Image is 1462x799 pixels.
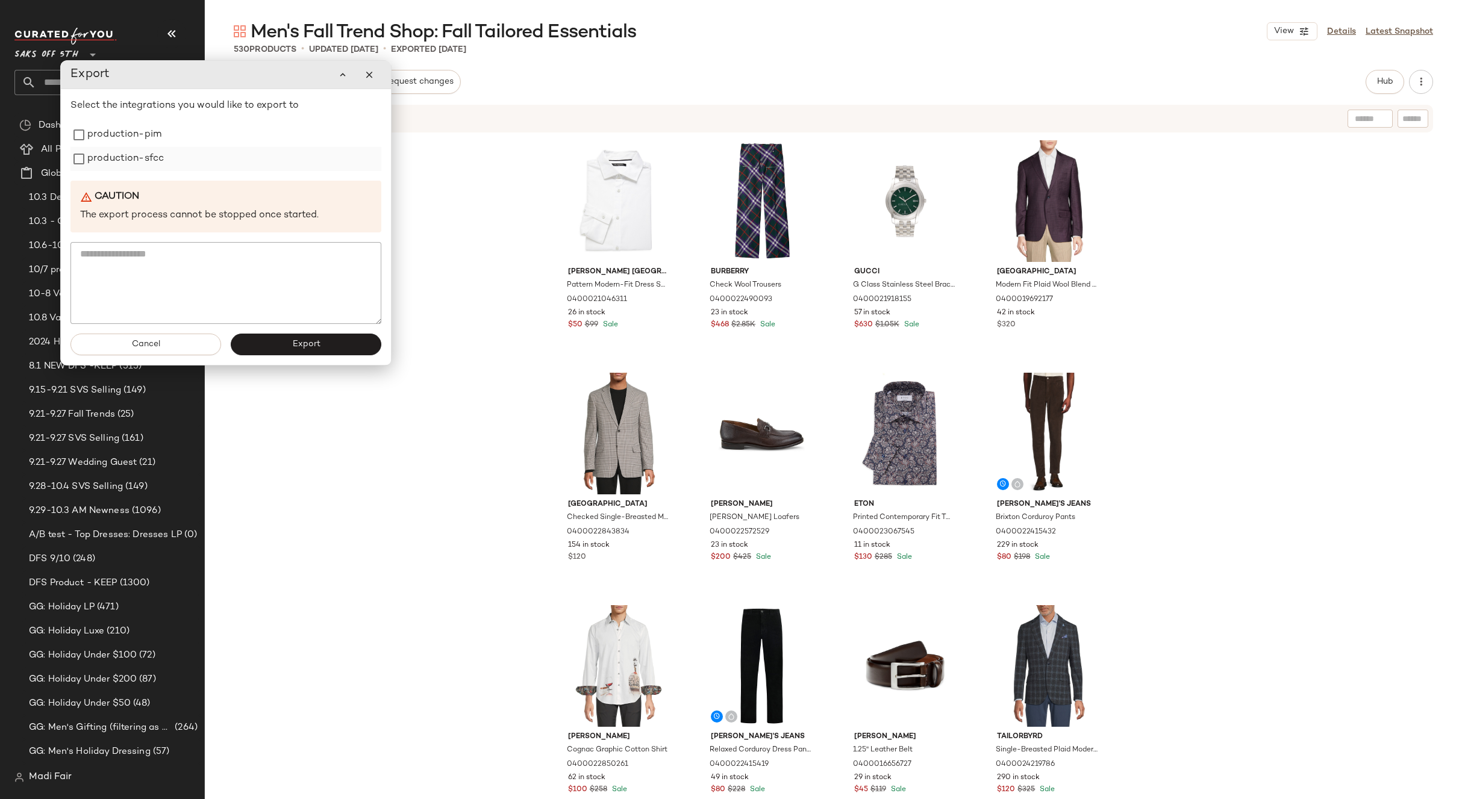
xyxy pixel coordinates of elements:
span: [PERSON_NAME] [711,499,813,510]
span: 0400019692177 [996,294,1053,305]
span: Relaxed Corduroy Dress Pants [710,745,811,756]
span: 23 in stock [711,540,748,551]
span: $320 [997,320,1016,331]
img: svg%3e [728,713,735,720]
span: 0400022850261 [567,759,628,770]
span: GG: Holiday Under $100 [29,648,137,662]
span: $425 [733,552,751,563]
span: $80 [711,785,725,795]
span: (161) [119,432,143,446]
span: (0) [182,528,197,542]
img: cfy_white_logo.C9jOOHJF.svg [14,28,117,45]
span: Gucci [854,267,956,278]
img: 0400022415419_BLACK [701,605,822,727]
span: $2.85K [731,320,755,331]
span: GG: Holiday Under $50 [29,697,131,710]
span: Sale [902,321,919,329]
span: TailorByrd [997,732,1099,742]
p: Select the integrations you would like to export to [70,99,381,113]
span: 10.3 Designer Shoe Edit [29,191,134,205]
span: View [1273,26,1294,36]
span: 9.21-9.27 Fall Trends [29,408,115,421]
span: (149) [121,384,146,397]
span: 10.3 - OCT aged sale SVS [29,215,144,229]
span: Cognac Graphic Cotton Shirt [567,745,667,756]
span: [PERSON_NAME] [568,732,670,742]
span: 0400024219786 [996,759,1055,770]
span: 9.21-9.27 SVS Selling [29,432,119,446]
span: $119 [870,785,886,795]
span: (515) [117,359,142,373]
span: 154 in stock [568,540,610,551]
span: Sale [748,786,765,794]
p: updated [DATE] [309,43,378,56]
span: 10.6-10.10 AM Newness [29,239,137,253]
button: View [1267,22,1317,40]
span: 11 in stock [854,540,890,551]
span: (57) [151,745,170,759]
span: G Class Stainless Steel Bracelet Watch/38MM [853,280,955,291]
span: Brixton Corduroy Pants [996,512,1075,523]
span: (48) [131,697,151,710]
img: 0400022843834_GREYRUST [558,373,679,494]
span: (149) [123,480,148,494]
span: 229 in stock [997,540,1039,551]
span: $285 [875,552,892,563]
span: (471) [95,600,119,614]
span: $50 [568,320,583,331]
img: svg%3e [234,25,246,37]
span: $45 [854,785,868,795]
span: 0400022415419 [710,759,769,770]
span: Single-Breasted Plaid Modern-Fit Sport Coat [996,745,1098,756]
span: Sale [601,321,618,329]
span: Madi Fair [29,770,72,785]
span: (1096) [130,504,161,518]
span: $258 [590,785,607,795]
span: Sale [1037,786,1055,794]
span: [PERSON_NAME] [GEOGRAPHIC_DATA] [568,267,670,278]
span: [GEOGRAPHIC_DATA] [997,267,1099,278]
span: Global Clipboards [41,167,120,181]
a: Latest Snapshot [1366,25,1433,38]
span: 0400021046311 [567,294,627,305]
button: Hub [1366,70,1404,94]
span: 29 in stock [854,773,892,783]
span: 42 in stock [997,308,1035,319]
span: 0400023067545 [853,527,914,538]
span: $1.05K [875,320,899,331]
img: 0400022490093_VINECHECK [701,140,822,262]
span: GG: Men's Holiday Dressing [29,745,151,759]
span: Sale [754,553,771,561]
span: Burberry [711,267,813,278]
span: [PERSON_NAME]'s Jeans [997,499,1099,510]
img: 0400023067545_NAVY [845,373,966,494]
span: Request changes [384,77,454,87]
span: 9.21-9.27 Wedding Guest [29,456,137,470]
span: 290 in stock [997,773,1040,783]
span: $100 [568,785,587,795]
span: Printed Contemporary Fit Twill Dress Shirt [853,512,955,523]
span: (87) [137,673,156,686]
span: 26 in stock [568,308,605,319]
span: $325 [1017,785,1035,795]
img: 0400021046311_WHITE [558,140,679,262]
span: 0400022843834 [567,527,629,538]
span: Eton [854,499,956,510]
span: 10-8 Valentino BP (NOT GREEN) [29,287,172,301]
span: [PERSON_NAME] [854,732,956,742]
span: GG: Holiday Under $200 [29,673,137,686]
span: Check Wool Trousers [710,280,781,291]
span: A/B test - Top Dresses: Dresses LP [29,528,182,542]
span: [PERSON_NAME]'s Jeans [711,732,813,742]
span: Pattern Modern-Fit Dress Shirt [567,280,669,291]
button: Request changes [376,70,461,94]
span: GG: Men's Gifting (filtering as women's) [29,721,172,735]
span: Men's Fall Trend Shop: Fall Tailored Essentials [251,20,636,45]
img: 0400021918155 [845,140,966,262]
img: 0400022415432_ESPRESSO [987,373,1108,494]
span: (264) [172,721,198,735]
span: [GEOGRAPHIC_DATA] [568,499,670,510]
span: 10.8 Valentino BP SVS [29,311,127,325]
span: Checked Single-Breasted Modern-Fit Blazer [567,512,669,523]
span: 62 in stock [568,773,605,783]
